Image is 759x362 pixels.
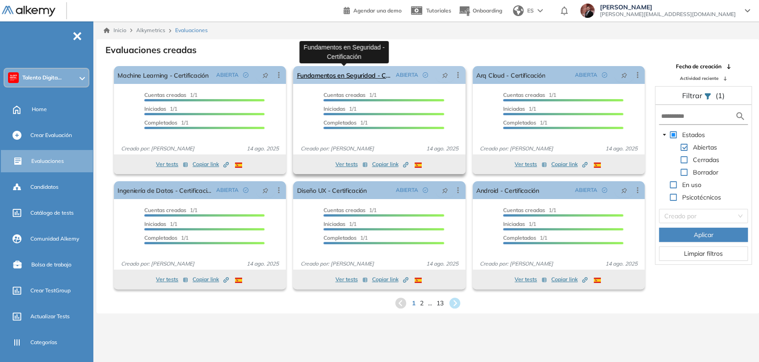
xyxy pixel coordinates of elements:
span: 1/1 [144,221,177,227]
span: 1/1 [323,119,368,126]
img: ESP [594,162,601,168]
span: 14 ago. 2025 [423,260,462,268]
span: Iniciadas [323,221,345,227]
button: Ver tests [515,159,547,170]
img: ESP [235,162,242,168]
span: Completados [144,234,177,241]
button: Copiar link [372,159,408,170]
button: Copiar link [551,159,587,170]
span: 1/1 [503,119,547,126]
span: 1 [412,299,415,308]
span: Candidatos [30,183,59,191]
span: Home [32,105,47,113]
span: Cerradas [691,154,721,165]
span: 1/1 [503,207,556,213]
span: check-circle [243,72,248,78]
button: Copiar link [372,274,408,285]
button: pushpin [435,183,455,197]
span: Estados [680,129,707,140]
span: Actualizar Tests [30,312,70,320]
span: Psicotécnicos [682,193,721,201]
a: Fundamentos en Seguridad - Certificación [297,66,392,84]
img: ESP [594,278,601,283]
span: ES [527,7,534,15]
span: Copiar link [372,275,408,283]
span: 2 [420,299,424,308]
span: Crear Evaluación [30,131,72,139]
span: 1/1 [503,221,536,227]
span: Creado por: [PERSON_NAME] [297,145,377,153]
a: Machine Learning - Certificación [117,66,209,84]
span: Cuentas creadas [503,207,545,213]
span: Creado por: [PERSON_NAME] [476,145,557,153]
span: pushpin [262,71,268,79]
span: 14 ago. 2025 [602,260,641,268]
button: Ver tests [156,274,188,285]
span: Abiertas [693,143,717,151]
span: pushpin [442,187,448,194]
button: Onboarding [458,1,502,21]
h3: Evaluaciones creadas [105,45,197,55]
button: pushpin [614,183,634,197]
span: Iniciadas [323,105,345,112]
span: Psicotécnicos [680,192,723,203]
span: 14 ago. 2025 [243,145,282,153]
span: check-circle [602,187,607,193]
a: Inicio [104,26,126,34]
a: Agendar una demo [344,4,402,15]
span: Evaluaciones [175,26,208,34]
img: ESP [235,278,242,283]
span: 1/1 [144,105,177,112]
span: Creado por: [PERSON_NAME] [117,260,198,268]
span: ABIERTA [575,186,597,194]
span: pushpin [442,71,448,79]
span: Cuentas creadas [323,92,365,98]
span: Completados [144,119,177,126]
span: Completados [503,119,536,126]
span: Cuentas creadas [144,92,186,98]
button: Aplicar [659,228,748,242]
span: Completados [503,234,536,241]
span: ... [428,299,432,308]
span: (1) [716,90,725,101]
img: ESP [415,162,422,168]
span: pushpin [621,187,627,194]
button: Copiar link [551,274,587,285]
span: Bolsa de trabajo [31,261,71,269]
div: Fundamentos en Seguridad - Certificación [299,41,389,63]
img: arrow [537,9,543,12]
span: Creado por: [PERSON_NAME] [476,260,557,268]
span: Borrador [693,168,718,176]
span: Iniciadas [144,221,166,227]
span: pushpin [621,71,627,79]
span: Agendar una demo [353,7,402,14]
button: pushpin [256,68,275,82]
span: caret-down [662,133,667,137]
span: Categorías [30,338,57,346]
span: Copiar link [372,160,408,168]
span: Alkymetrics [136,27,165,33]
span: 14 ago. 2025 [423,145,462,153]
span: 1/1 [323,105,356,112]
span: En uso [680,179,703,190]
span: Copiar link [551,275,587,283]
span: Cuentas creadas [323,207,365,213]
span: Comunidad Alkemy [30,235,79,243]
span: ABIERTA [396,71,418,79]
span: Creado por: [PERSON_NAME] [117,145,198,153]
a: Diseño UX - Certificación [297,181,366,199]
span: En uso [682,181,701,189]
span: check-circle [423,187,428,193]
span: 1/1 [144,119,189,126]
span: 1/1 [503,105,536,112]
button: Ver tests [156,159,188,170]
span: ABIERTA [575,71,597,79]
span: 1/1 [323,92,377,98]
span: Iniciadas [503,105,525,112]
span: 1/1 [323,234,368,241]
img: ESP [415,278,422,283]
img: search icon [735,111,746,122]
button: pushpin [614,68,634,82]
span: Actividad reciente [680,75,718,82]
span: Cuentas creadas [144,207,186,213]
